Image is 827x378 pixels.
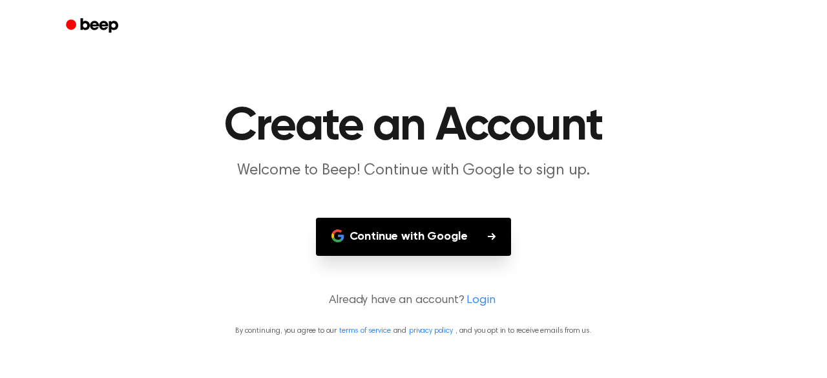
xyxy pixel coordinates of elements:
a: terms of service [339,327,390,335]
p: Welcome to Beep! Continue with Google to sign up. [165,160,662,182]
p: Already have an account? [16,292,811,310]
button: Continue with Google [316,218,512,256]
h1: Create an Account [83,103,744,150]
a: Beep [57,14,130,39]
p: By continuing, you agree to our and , and you opt in to receive emails from us. [16,325,811,337]
a: Login [466,292,495,310]
a: privacy policy [409,327,453,335]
